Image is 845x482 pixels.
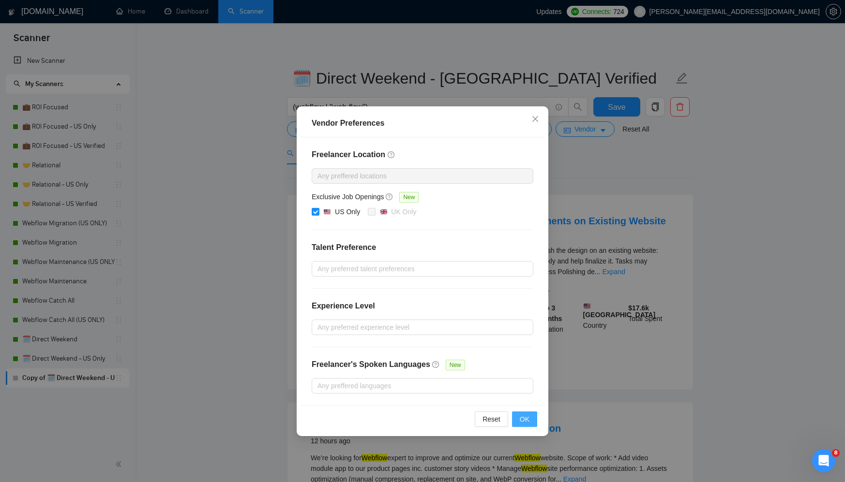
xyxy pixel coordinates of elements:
div: Vendor Preferences [312,117,533,129]
h4: Experience Level [312,300,375,312]
iframe: To enrich screen reader interactions, please activate Accessibility in Grammarly extension settings [812,449,835,472]
img: 🇬🇧 [380,208,387,215]
h4: Freelancer's Spoken Languages [312,359,430,370]
div: Did this answer your question? [12,281,182,292]
button: OK [512,411,537,427]
button: go back [6,4,25,22]
div: US Only [335,206,360,217]
span: OK [520,414,529,424]
a: Open in help center [58,322,136,330]
span: disappointed reaction [59,291,84,310]
button: Close [522,106,548,132]
button: Expand window [169,4,187,22]
button: Reset [475,411,508,427]
span: neutral face reaction [84,291,109,310]
div: UK Only [391,206,416,217]
span: question-circle [388,151,395,159]
span: 😐 [90,291,104,310]
span: question-circle [432,361,440,368]
span: New [399,192,419,203]
span: 8 [832,449,840,457]
span: New [446,360,465,370]
img: 🇺🇸 [324,208,331,215]
h5: Exclusive Job Openings [312,191,384,202]
h4: Freelancer Location [312,149,533,161]
span: 😃 [115,291,129,310]
span: Reset [483,414,500,424]
span: close [531,115,539,123]
span: smiley reaction [109,291,135,310]
h4: Talent Preference [312,242,533,253]
span: 😞 [64,291,78,310]
span: question-circle [386,193,393,201]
